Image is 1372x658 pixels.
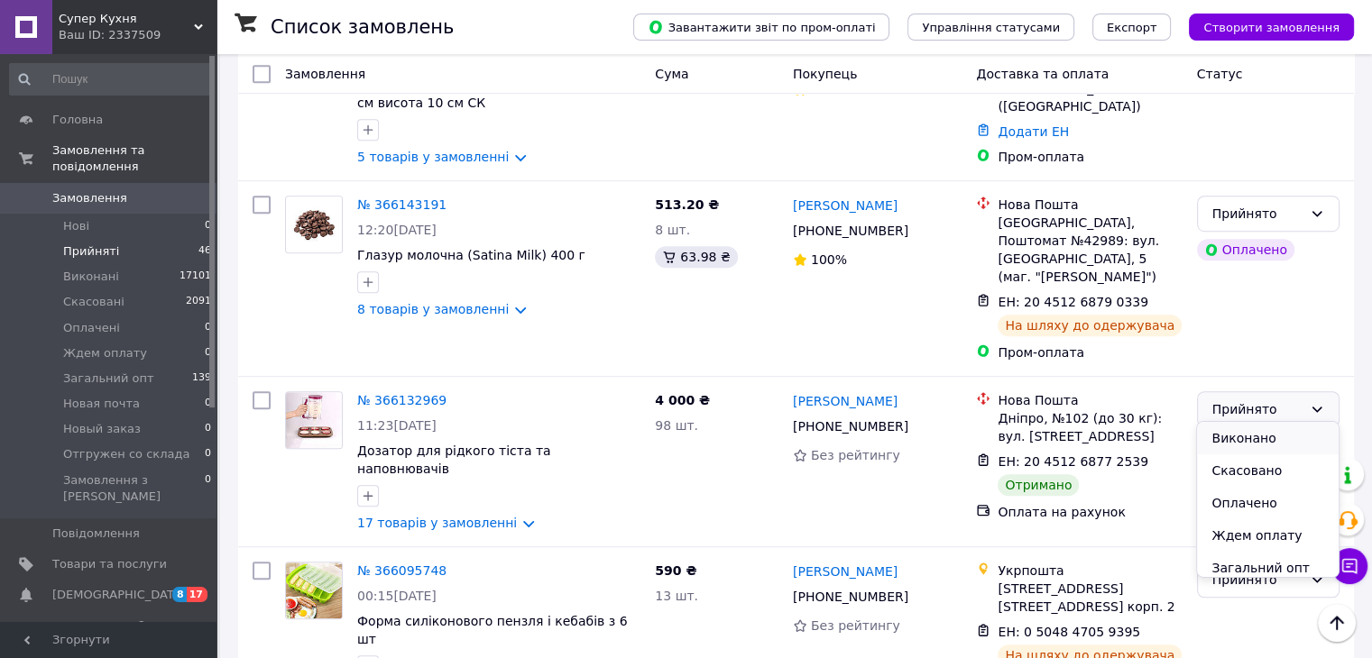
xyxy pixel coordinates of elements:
[655,589,698,603] span: 13 шт.
[205,446,211,462] span: 0
[63,269,119,285] span: Виконані
[998,214,1182,286] div: [GEOGRAPHIC_DATA], Поштомат №42989: вул. [GEOGRAPHIC_DATA], 5 (маг. "[PERSON_NAME]")
[205,396,211,412] span: 0
[793,392,898,410] a: [PERSON_NAME]
[63,396,140,412] span: Новая почта
[1331,548,1367,584] button: Чат з покупцем
[192,370,211,387] span: 139
[63,345,147,361] span: Ждем оплату
[648,19,875,35] span: Завантажити звіт по пром-оплаті
[357,563,447,578] a: № 366095748
[998,295,1148,309] span: ЕН: 20 4512 6879 0339
[286,196,342,252] img: Фото товару
[998,562,1182,580] div: Укрпошта
[1189,14,1354,41] button: Створити замовлення
[285,391,343,449] a: Фото товару
[357,248,585,262] a: Глазур молочна (Satina Milk) 400 г
[286,392,342,448] img: Фото товару
[998,625,1140,639] span: ЕН: 0 5048 4705 9395
[655,67,688,81] span: Cума
[205,345,211,361] span: 0
[285,196,343,253] a: Фото товару
[63,320,120,336] span: Оплачені
[793,419,908,434] span: [PHONE_NUMBER]
[811,448,900,462] span: Без рейтингу
[811,252,847,267] span: 100%
[63,243,119,260] span: Прийняті
[793,67,857,81] span: Покупець
[9,63,213,96] input: Пошук
[1197,552,1338,584] li: Загальний опт
[52,587,186,603] span: [DEMOGRAPHIC_DATA]
[357,223,437,237] span: 12:20[DATE]
[1197,487,1338,519] li: Оплачено
[998,315,1182,336] div: На шляху до одержувача
[357,589,437,603] span: 00:15[DATE]
[172,587,187,602] span: 8
[907,14,1074,41] button: Управління статусами
[285,562,343,619] a: Фото товару
[63,294,124,310] span: Скасовані
[922,21,1060,34] span: Управління статусами
[793,196,898,215] a: [PERSON_NAME]
[1171,19,1354,33] a: Створити замовлення
[357,418,437,433] span: 11:23[DATE]
[793,589,908,604] span: [PHONE_NUMBER]
[357,150,509,164] a: 5 товарів у замовленні
[1197,519,1338,552] li: Ждем оплату
[59,11,194,27] span: Супер Кухня
[655,246,737,268] div: 63.98 ₴
[1212,399,1303,419] div: Прийнято
[52,142,216,175] span: Замовлення та повідомлення
[205,218,211,234] span: 0
[52,525,140,542] span: Повідомлення
[357,393,447,407] a: № 366132969
[52,556,167,572] span: Товари та послуги
[63,446,189,462] span: Отгружен со склада
[811,618,900,633] span: Без рейтингу
[63,421,141,437] span: Новый заказ
[998,124,1069,139] a: Додати ЕН
[63,472,205,505] span: Замовлення з [PERSON_NAME]
[205,472,211,505] span: 0
[59,27,216,43] div: Ваш ID: 2337509
[655,563,696,578] span: 590 ₴
[205,421,211,437] span: 0
[998,196,1182,214] div: Нова Пошта
[357,614,628,646] a: Форма силіконового пензля і кебабів з 6 шт
[52,112,103,128] span: Головна
[1092,14,1172,41] button: Експорт
[998,343,1182,361] div: Пром-оплата
[1212,570,1303,589] div: Прийнято
[793,224,908,238] span: [PHONE_NUMBER]
[285,67,365,81] span: Замовлення
[186,294,211,310] span: 2091
[998,454,1148,469] span: ЕН: 20 4512 6877 2539
[998,503,1182,521] div: Оплата на рахунок
[63,218,89,234] span: Нові
[1212,204,1303,224] div: Прийнято
[976,67,1109,81] span: Доставка та оплата
[357,516,517,530] a: 17 товарів у замовленні
[357,443,551,476] a: Дозатор для рідкого тіста та наповнювачів
[998,580,1182,616] div: [STREET_ADDRESS] [STREET_ADDRESS] корп. 2
[998,391,1182,409] div: Нова Пошта
[1197,67,1243,81] span: Статус
[357,302,509,316] a: 8 товарів у замовленні
[357,197,447,212] a: № 366143191
[633,14,889,41] button: Завантажити звіт по пром-оплаті
[52,618,167,651] span: Показники роботи компанії
[655,223,690,237] span: 8 шт.
[998,409,1182,445] div: Дніпро, №102 (до 30 кг): вул. [STREET_ADDRESS]
[655,197,719,212] span: 513.20 ₴
[271,16,454,38] h1: Список замовлень
[52,190,127,206] span: Замовлення
[205,320,211,336] span: 0
[655,418,698,433] span: 98 шт.
[187,587,207,602] span: 17
[998,148,1182,166] div: Пром-оплата
[286,562,342,618] img: Фото товару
